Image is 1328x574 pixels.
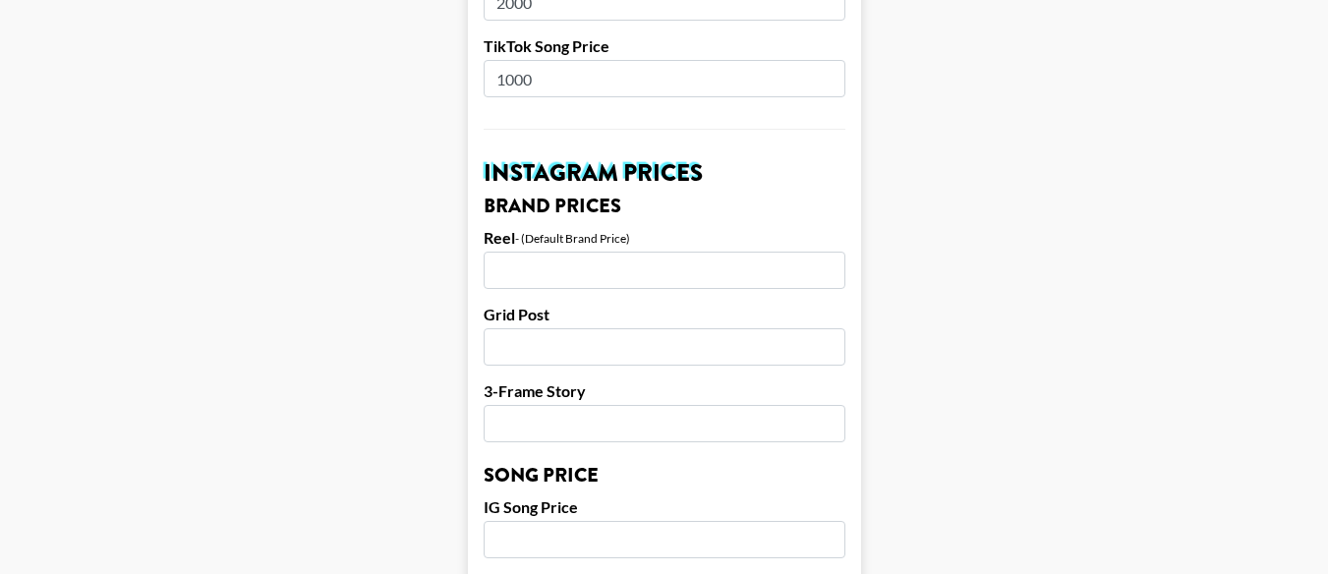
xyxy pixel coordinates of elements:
[484,497,845,517] label: IG Song Price
[484,197,845,216] h3: Brand Prices
[484,228,515,248] label: Reel
[515,231,630,246] div: - (Default Brand Price)
[484,466,845,486] h3: Song Price
[484,161,845,185] h2: Instagram Prices
[484,36,845,56] label: TikTok Song Price
[484,381,845,401] label: 3-Frame Story
[484,305,845,324] label: Grid Post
